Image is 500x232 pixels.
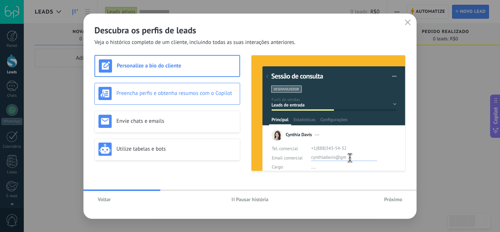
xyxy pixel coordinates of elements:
[116,118,236,125] h3: Envie chats e emails
[384,197,402,202] span: Próximo
[94,194,114,205] button: Voltar
[236,197,269,202] span: Pausar história
[117,62,236,69] h3: Personalize a bio do cliente
[228,194,272,205] button: Pausar história
[98,197,111,202] span: Voltar
[94,25,406,36] h2: Descubra os perfis de leads
[116,90,236,97] h3: Preencha perfis e obtenha resumos com o Copilot
[116,146,236,152] h3: Utilize tabelas e bots
[381,194,406,205] button: Próximo
[94,39,295,46] span: Veja o histórico completo de um cliente, incluindo todas as suas interações anteriores.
